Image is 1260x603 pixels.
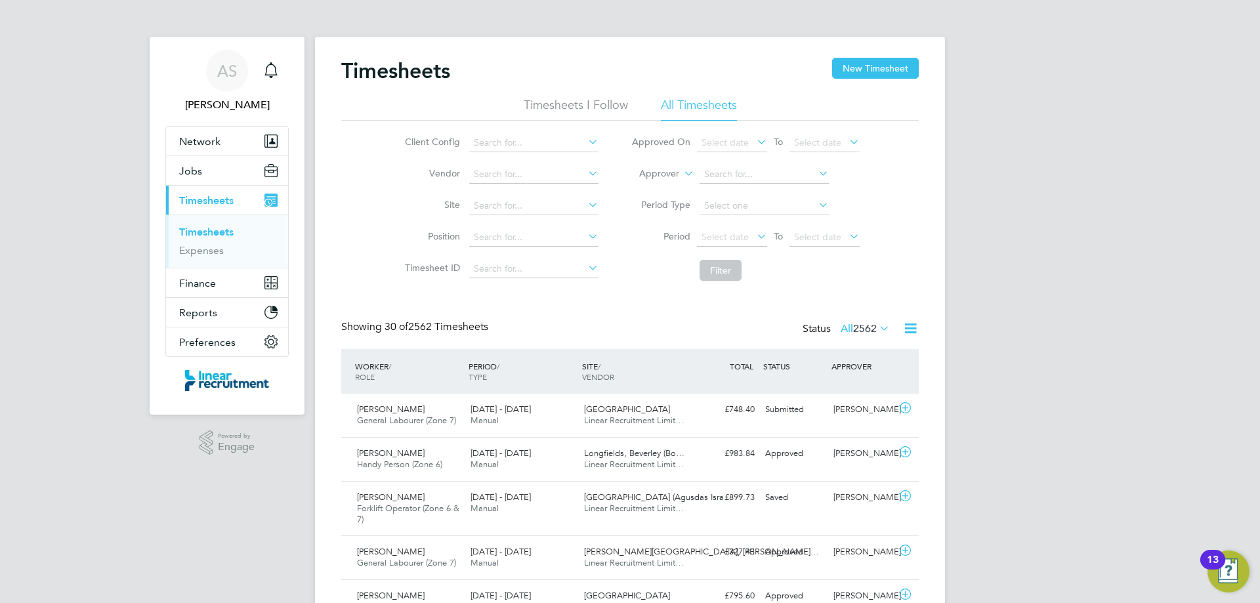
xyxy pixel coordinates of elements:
[166,268,288,297] button: Finance
[469,165,598,184] input: Search for...
[401,230,460,242] label: Position
[828,487,896,509] div: [PERSON_NAME]
[357,459,442,470] span: Handy Person (Zone 6)
[471,557,499,568] span: Manual
[471,404,531,415] span: [DATE] - [DATE]
[166,215,288,268] div: Timesheets
[385,320,488,333] span: 2562 Timesheets
[692,487,760,509] div: £899.73
[692,541,760,563] div: £327.43
[584,590,670,601] span: [GEOGRAPHIC_DATA]
[401,262,460,274] label: Timesheet ID
[185,370,269,391] img: linearrecruitment-logo-retina.png
[760,354,828,378] div: STATUS
[702,231,749,243] span: Select date
[760,443,828,465] div: Approved
[357,557,456,568] span: General Labourer (Zone 7)
[469,260,598,278] input: Search for...
[828,354,896,378] div: APPROVER
[828,541,896,563] div: [PERSON_NAME]
[832,58,919,79] button: New Timesheet
[469,134,598,152] input: Search for...
[730,361,753,371] span: TOTAL
[702,136,749,148] span: Select date
[471,447,531,459] span: [DATE] - [DATE]
[341,320,491,334] div: Showing
[692,399,760,421] div: £748.40
[794,231,841,243] span: Select date
[218,430,255,442] span: Powered by
[579,354,692,388] div: SITE
[631,199,690,211] label: Period Type
[179,226,234,238] a: Timesheets
[700,165,829,184] input: Search for...
[584,557,684,568] span: Linear Recruitment Limit…
[828,399,896,421] div: [PERSON_NAME]
[357,415,456,426] span: General Labourer (Zone 7)
[179,194,234,207] span: Timesheets
[352,354,465,388] div: WORKER
[524,97,628,121] li: Timesheets I Follow
[770,133,787,150] span: To
[469,197,598,215] input: Search for...
[631,230,690,242] label: Period
[401,136,460,148] label: Client Config
[803,320,892,339] div: Status
[165,97,289,113] span: Alyssa Smith
[166,298,288,327] button: Reports
[760,399,828,421] div: Submitted
[217,62,237,79] span: AS
[166,186,288,215] button: Timesheets
[760,487,828,509] div: Saved
[357,404,425,415] span: [PERSON_NAME]
[166,156,288,185] button: Jobs
[179,165,202,177] span: Jobs
[385,320,408,333] span: 30 of
[357,590,425,601] span: [PERSON_NAME]
[471,546,531,557] span: [DATE] - [DATE]
[794,136,841,148] span: Select date
[760,541,828,563] div: Approved
[1207,560,1219,577] div: 13
[355,371,375,382] span: ROLE
[1207,551,1249,593] button: Open Resource Center, 13 new notifications
[357,503,459,525] span: Forklift Operator (Zone 6 & 7)
[179,277,216,289] span: Finance
[582,371,614,382] span: VENDOR
[150,37,304,415] nav: Main navigation
[179,135,220,148] span: Network
[465,354,579,388] div: PERIOD
[471,503,499,514] span: Manual
[620,167,679,180] label: Approver
[598,361,600,371] span: /
[469,371,487,382] span: TYPE
[469,228,598,247] input: Search for...
[199,430,255,455] a: Powered byEngage
[841,322,890,335] label: All
[165,370,289,391] a: Go to home page
[166,127,288,156] button: Network
[388,361,391,371] span: /
[165,50,289,113] a: AS[PERSON_NAME]
[471,459,499,470] span: Manual
[401,199,460,211] label: Site
[357,447,425,459] span: [PERSON_NAME]
[661,97,737,121] li: All Timesheets
[471,491,531,503] span: [DATE] - [DATE]
[584,404,670,415] span: [GEOGRAPHIC_DATA]
[179,244,224,257] a: Expenses
[700,260,742,281] button: Filter
[357,491,425,503] span: [PERSON_NAME]
[341,58,450,84] h2: Timesheets
[853,322,877,335] span: 2562
[584,503,684,514] span: Linear Recruitment Limit…
[692,443,760,465] div: £983.84
[828,443,896,465] div: [PERSON_NAME]
[471,590,531,601] span: [DATE] - [DATE]
[584,459,684,470] span: Linear Recruitment Limit…
[497,361,499,371] span: /
[631,136,690,148] label: Approved On
[770,228,787,245] span: To
[584,546,819,557] span: [PERSON_NAME][GEOGRAPHIC_DATA], [PERSON_NAME]…
[357,546,425,557] span: [PERSON_NAME]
